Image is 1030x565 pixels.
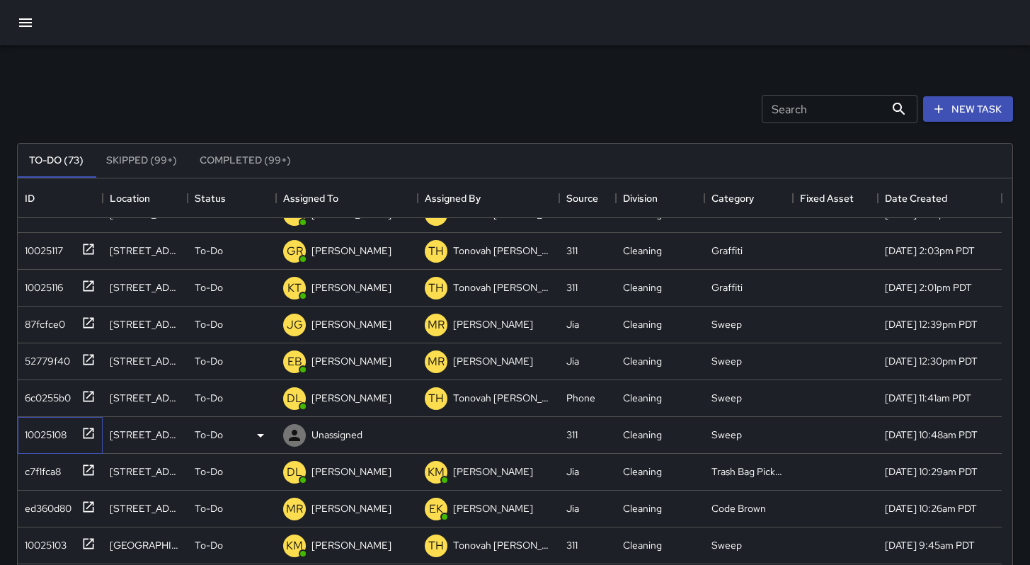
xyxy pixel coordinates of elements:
[188,178,276,218] div: Status
[616,178,704,218] div: Division
[195,178,226,218] div: Status
[711,538,742,552] div: Sweep
[287,316,303,333] p: JG
[276,178,418,218] div: Assigned To
[885,354,978,368] div: 8/27/2025, 12:30pm PDT
[195,244,223,258] p: To-Do
[453,464,533,479] p: [PERSON_NAME]
[711,244,743,258] div: Graffiti
[566,317,579,331] div: Jia
[623,244,662,258] div: Cleaning
[195,354,223,368] p: To-Do
[453,354,533,368] p: [PERSON_NAME]
[311,244,391,258] p: [PERSON_NAME]
[428,464,445,481] p: KM
[286,537,303,554] p: KM
[566,280,578,295] div: 311
[103,178,188,218] div: Location
[923,96,1013,122] button: New Task
[110,538,181,552] div: 526 Natoma Street
[885,464,978,479] div: 8/27/2025, 10:29am PDT
[19,348,70,368] div: 52779f40
[19,238,63,258] div: 10025117
[19,385,71,405] div: 6c0255b0
[566,391,595,405] div: Phone
[429,501,443,518] p: EK
[711,391,742,405] div: Sweep
[566,428,578,442] div: 311
[110,354,181,368] div: 167 11th Street
[428,280,444,297] p: TH
[311,354,391,368] p: [PERSON_NAME]
[623,428,662,442] div: Cleaning
[110,317,181,331] div: 1345 Howard Street
[453,317,533,331] p: [PERSON_NAME]
[566,178,598,218] div: Source
[311,391,391,405] p: [PERSON_NAME]
[428,390,444,407] p: TH
[18,144,95,178] button: To-Do (73)
[287,280,302,297] p: KT
[453,538,552,552] p: Tonovah [PERSON_NAME]
[453,244,552,258] p: Tonovah [PERSON_NAME]
[878,178,1002,218] div: Date Created
[711,317,742,331] div: Sweep
[110,178,150,218] div: Location
[195,501,223,515] p: To-Do
[623,391,662,405] div: Cleaning
[311,538,391,552] p: [PERSON_NAME]
[793,178,878,218] div: Fixed Asset
[428,243,444,260] p: TH
[623,538,662,552] div: Cleaning
[711,354,742,368] div: Sweep
[885,538,975,552] div: 8/27/2025, 9:45am PDT
[311,464,391,479] p: [PERSON_NAME]
[885,391,971,405] div: 8/27/2025, 11:41am PDT
[425,178,481,218] div: Assigned By
[566,501,579,515] div: Jia
[453,280,552,295] p: Tonovah [PERSON_NAME]
[623,354,662,368] div: Cleaning
[711,428,742,442] div: Sweep
[19,532,67,552] div: 10025103
[623,464,662,479] div: Cleaning
[559,178,616,218] div: Source
[885,317,978,331] div: 8/27/2025, 12:39pm PDT
[110,464,181,479] div: 165 8th Street
[19,275,63,295] div: 10025116
[711,280,743,295] div: Graffiti
[18,178,103,218] div: ID
[453,391,552,405] p: Tonovah [PERSON_NAME]
[287,390,302,407] p: DL
[566,538,578,552] div: 311
[195,538,223,552] p: To-Do
[283,178,338,218] div: Assigned To
[286,501,303,518] p: MR
[287,243,303,260] p: GR
[311,501,391,515] p: [PERSON_NAME]
[711,178,754,218] div: Category
[195,391,223,405] p: To-Do
[428,316,445,333] p: MR
[95,144,188,178] button: Skipped (99+)
[19,422,67,442] div: 10025108
[195,464,223,479] p: To-Do
[800,178,854,218] div: Fixed Asset
[25,178,35,218] div: ID
[110,244,181,258] div: 1275 Harrison Street
[566,354,579,368] div: Jia
[287,353,302,370] p: EB
[885,280,972,295] div: 8/27/2025, 2:01pm PDT
[19,459,61,479] div: c7f1fca8
[885,178,947,218] div: Date Created
[704,178,793,218] div: Category
[188,144,302,178] button: Completed (99+)
[195,317,223,331] p: To-Do
[110,501,181,515] div: 151a Russ Street
[623,178,658,218] div: Division
[711,464,786,479] div: Trash Bag Pickup
[885,428,978,442] div: 8/27/2025, 10:48am PDT
[311,317,391,331] p: [PERSON_NAME]
[566,464,579,479] div: Jia
[566,244,578,258] div: 311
